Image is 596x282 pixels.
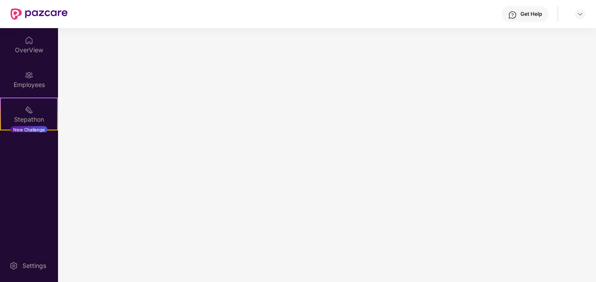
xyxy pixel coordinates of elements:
[520,11,542,18] div: Get Help
[1,115,57,124] div: Stepathon
[577,11,584,18] img: svg+xml;base64,PHN2ZyBpZD0iRHJvcGRvd24tMzJ4MzIiIHhtbG5zPSJodHRwOi8vd3d3LnczLm9yZy8yMDAwL3N2ZyIgd2...
[9,261,18,270] img: svg+xml;base64,PHN2ZyBpZD0iU2V0dGluZy0yMHgyMCIgeG1sbnM9Imh0dHA6Ly93d3cudzMub3JnLzIwMDAvc3ZnIiB3aW...
[11,8,68,20] img: New Pazcare Logo
[25,71,33,80] img: svg+xml;base64,PHN2ZyBpZD0iRW1wbG95ZWVzIiB4bWxucz0iaHR0cDovL3d3dy53My5vcmcvMjAwMC9zdmciIHdpZHRoPS...
[508,11,517,19] img: svg+xml;base64,PHN2ZyBpZD0iSGVscC0zMngzMiIgeG1sbnM9Imh0dHA6Ly93d3cudzMub3JnLzIwMDAvc3ZnIiB3aWR0aD...
[11,126,47,133] div: New Challenge
[25,36,33,45] img: svg+xml;base64,PHN2ZyBpZD0iSG9tZSIgeG1sbnM9Imh0dHA6Ly93d3cudzMub3JnLzIwMDAvc3ZnIiB3aWR0aD0iMjAiIG...
[20,261,49,270] div: Settings
[25,105,33,114] img: svg+xml;base64,PHN2ZyB4bWxucz0iaHR0cDovL3d3dy53My5vcmcvMjAwMC9zdmciIHdpZHRoPSIyMSIgaGVpZ2h0PSIyMC...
